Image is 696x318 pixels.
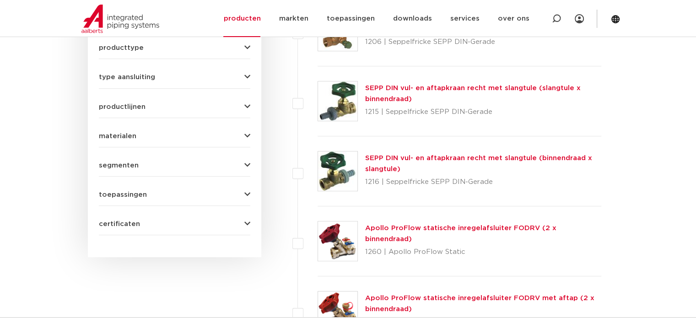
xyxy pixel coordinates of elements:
[99,74,155,81] span: type aansluiting
[99,74,250,81] button: type aansluiting
[99,162,139,169] span: segmenten
[365,225,556,243] a: Apollo ProFlow statische inregelafsluiter FODRV (2 x binnendraad)
[318,151,357,191] img: Thumbnail for SEPP DIN vul- en aftapkraan recht met slangtule (binnendraad x slangtule)
[365,295,594,313] a: Apollo ProFlow statische inregelafsluiter FODRV met aftap (2 x binnendraad)
[99,44,250,51] button: producttype
[99,221,250,227] button: certificaten
[99,162,250,169] button: segmenten
[99,191,147,198] span: toepassingen
[365,35,602,49] p: 1206 | Seppelfricke SEPP DIN-Gerade
[318,221,357,261] img: Thumbnail for Apollo ProFlow statische inregelafsluiter FODRV (2 x binnendraad)
[365,175,602,189] p: 1216 | Seppelfricke SEPP DIN-Gerade
[318,81,357,121] img: Thumbnail for SEPP DIN vul- en aftapkraan recht met slangtule (slangtule x binnendraad)
[99,44,144,51] span: producttype
[99,191,250,198] button: toepassingen
[365,85,581,102] a: SEPP DIN vul- en aftapkraan recht met slangtule (slangtule x binnendraad)
[99,133,136,140] span: materialen
[99,221,140,227] span: certificaten
[365,155,592,172] a: SEPP DIN vul- en aftapkraan recht met slangtule (binnendraad x slangtule)
[99,103,250,110] button: productlijnen
[365,245,602,259] p: 1260 | Apollo ProFlow Static
[99,103,146,110] span: productlijnen
[99,133,250,140] button: materialen
[365,105,602,119] p: 1215 | Seppelfricke SEPP DIN-Gerade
